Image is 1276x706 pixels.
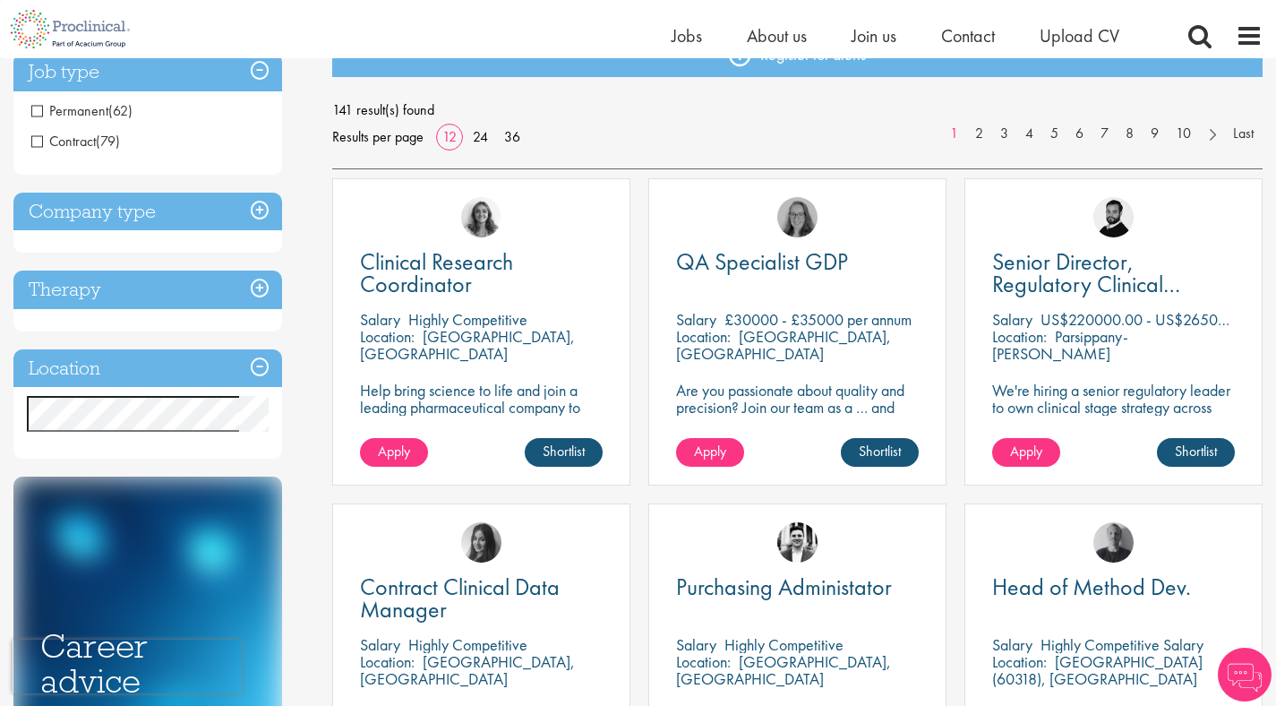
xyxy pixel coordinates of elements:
[992,246,1180,322] span: Senior Director, Regulatory Clinical Strategy
[1218,648,1272,702] img: Chatbot
[676,326,891,364] p: [GEOGRAPHIC_DATA], [GEOGRAPHIC_DATA]
[31,132,96,151] span: Contract
[1224,124,1263,144] a: Last
[676,251,919,273] a: QA Specialist GDP
[1093,522,1134,563] img: Felix Zimmer
[676,651,731,672] span: Location:
[360,251,603,296] a: Clinical Research Coordinator
[992,572,1191,602] span: Head of Method Dev.
[966,124,992,144] a: 2
[13,193,282,231] h3: Company type
[941,124,967,144] a: 1
[672,24,702,47] a: Jobs
[694,442,726,461] span: Apply
[941,24,995,47] a: Contact
[408,309,527,330] p: Highly Competitive
[676,438,744,467] a: Apply
[992,326,1047,347] span: Location:
[461,522,501,563] img: Heidi Hennigan
[992,382,1235,433] p: We're hiring a senior regulatory leader to own clinical stage strategy across multiple programs.
[777,522,818,563] img: Edward Little
[332,124,424,151] span: Results per page
[992,438,1060,467] a: Apply
[31,101,133,120] span: Permanent
[332,97,1263,124] span: 141 result(s) found
[1167,124,1200,144] a: 10
[31,101,108,120] span: Permanent
[1117,124,1143,144] a: 8
[461,197,501,237] img: Jackie Cerchio
[360,651,575,689] p: [GEOGRAPHIC_DATA], [GEOGRAPHIC_DATA]
[360,382,603,467] p: Help bring science to life and join a leading pharmaceutical company to play a key role in delive...
[408,634,527,655] p: Highly Competitive
[992,251,1235,296] a: Senior Director, Regulatory Clinical Strategy
[13,53,282,91] h3: Job type
[40,629,255,698] h3: Career advice
[360,634,400,655] span: Salary
[13,640,242,693] iframe: reCAPTCHA
[1010,442,1042,461] span: Apply
[676,382,919,450] p: Are you passionate about quality and precision? Join our team as a … and help ensure top-tier sta...
[360,309,400,330] span: Salary
[96,132,120,151] span: (79)
[676,634,716,655] span: Salary
[676,246,848,277] span: QA Specialist GDP
[1041,124,1067,144] a: 5
[378,442,410,461] span: Apply
[747,24,807,47] a: About us
[841,438,919,467] a: Shortlist
[108,101,133,120] span: (62)
[676,326,731,347] span: Location:
[31,132,120,151] span: Contract
[1157,438,1235,467] a: Shortlist
[852,24,896,47] a: Join us
[360,326,575,364] p: [GEOGRAPHIC_DATA], [GEOGRAPHIC_DATA]
[992,309,1032,330] span: Salary
[991,124,1017,144] a: 3
[360,576,603,621] a: Contract Clinical Data Manager
[360,246,513,299] span: Clinical Research Coordinator
[777,197,818,237] img: Ingrid Aymes
[525,438,603,467] a: Shortlist
[13,271,282,309] h3: Therapy
[1066,124,1092,144] a: 6
[676,572,892,602] span: Purchasing Administator
[676,576,919,598] a: Purchasing Administator
[1040,24,1119,47] a: Upload CV
[13,349,282,388] h3: Location
[992,326,1144,398] p: Parsippany-[PERSON_NAME][GEOGRAPHIC_DATA], [GEOGRAPHIC_DATA]
[1092,124,1118,144] a: 7
[360,572,560,624] span: Contract Clinical Data Manager
[724,309,912,330] p: £30000 - £35000 per annum
[436,127,463,146] a: 12
[724,634,844,655] p: Highly Competitive
[360,438,428,467] a: Apply
[467,127,494,146] a: 24
[498,127,527,146] a: 36
[676,309,716,330] span: Salary
[360,651,415,672] span: Location:
[1142,124,1168,144] a: 9
[992,651,1203,689] p: [GEOGRAPHIC_DATA] (60318), [GEOGRAPHIC_DATA]
[1016,124,1042,144] a: 4
[992,651,1047,672] span: Location:
[992,576,1235,598] a: Head of Method Dev.
[992,634,1032,655] span: Salary
[1093,197,1134,237] img: Nick Walker
[676,651,891,689] p: [GEOGRAPHIC_DATA], [GEOGRAPHIC_DATA]
[360,326,415,347] span: Location:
